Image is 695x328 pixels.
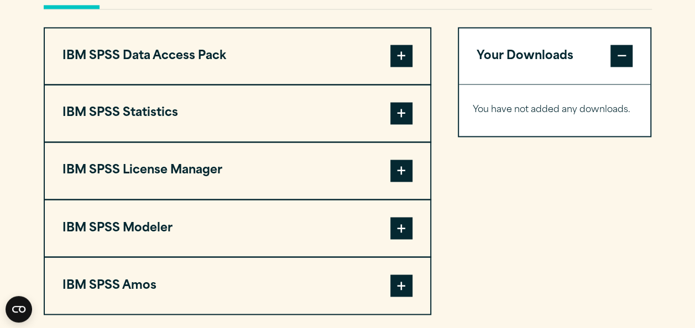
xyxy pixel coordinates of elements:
[459,28,651,84] button: Your Downloads
[45,142,430,199] button: IBM SPSS License Manager
[473,102,637,118] p: You have not added any downloads.
[459,84,651,136] div: Your Downloads
[45,257,430,314] button: IBM SPSS Amos
[45,85,430,141] button: IBM SPSS Statistics
[45,200,430,256] button: IBM SPSS Modeler
[45,28,430,84] button: IBM SPSS Data Access Pack
[6,296,32,322] button: Open CMP widget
